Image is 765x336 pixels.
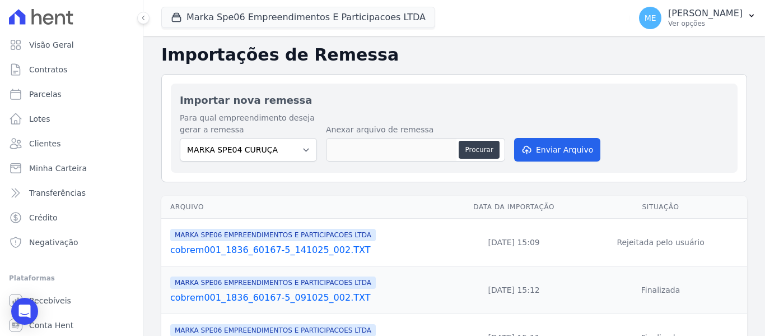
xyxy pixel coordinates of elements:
[574,196,747,219] th: Situação
[454,266,574,314] td: [DATE] 15:12
[4,132,138,155] a: Clientes
[170,243,449,257] a: cobrem001_1836_60167-5_141025_002.TXT
[645,14,656,22] span: ME
[668,8,743,19] p: [PERSON_NAME]
[4,231,138,254] a: Negativação
[4,108,138,130] a: Lotes
[4,206,138,229] a: Crédito
[4,289,138,312] a: Recebíveis
[11,298,38,325] div: Open Intercom Messenger
[574,219,747,266] td: Rejeitada pelo usuário
[630,2,765,34] button: ME [PERSON_NAME] Ver opções
[29,64,67,75] span: Contratos
[326,124,505,136] label: Anexar arquivo de remessa
[574,266,747,314] td: Finalizada
[454,196,574,219] th: Data da Importação
[170,277,376,289] span: MARKA SPE06 EMPREENDIMENTOS E PARTICIPACOES LTDA
[161,7,435,28] button: Marka Spe06 Empreendimentos E Participacoes LTDA
[668,19,743,28] p: Ver opções
[9,271,134,285] div: Plataformas
[180,93,729,108] h2: Importar nova remessa
[29,187,86,199] span: Transferências
[4,157,138,179] a: Minha Carteira
[454,219,574,266] td: [DATE] 15:09
[459,141,499,159] button: Procurar
[29,138,60,149] span: Clientes
[29,212,58,223] span: Crédito
[29,295,71,306] span: Recebíveis
[29,320,73,331] span: Conta Hent
[29,39,74,50] span: Visão Geral
[170,291,449,305] a: cobrem001_1836_60167-5_091025_002.TXT
[4,182,138,204] a: Transferências
[161,196,454,219] th: Arquivo
[161,45,747,65] h2: Importações de Remessa
[514,138,600,162] button: Enviar Arquivo
[4,58,138,81] a: Contratos
[4,83,138,105] a: Parcelas
[4,34,138,56] a: Visão Geral
[29,237,78,248] span: Negativação
[180,112,317,136] label: Para qual empreendimento deseja gerar a remessa
[29,163,87,174] span: Minha Carteira
[170,229,376,241] span: MARKA SPE06 EMPREENDIMENTOS E PARTICIPACOES LTDA
[29,89,62,100] span: Parcelas
[29,113,50,125] span: Lotes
